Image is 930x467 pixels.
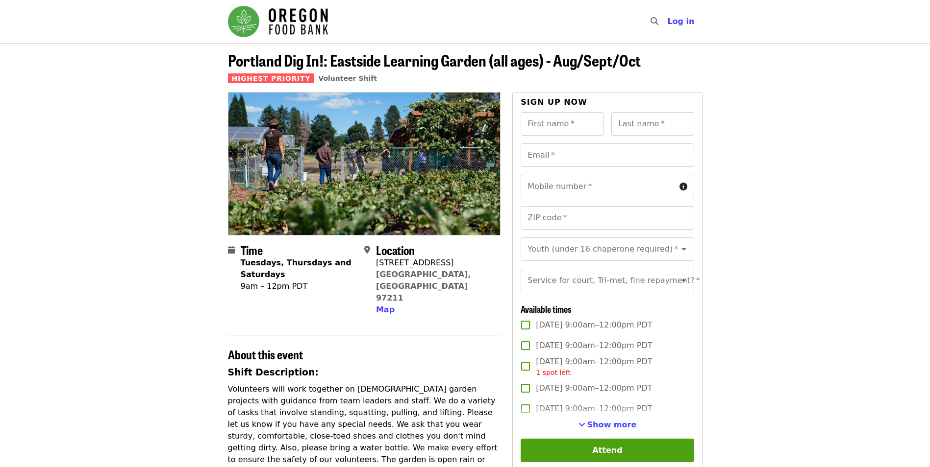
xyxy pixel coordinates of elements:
input: First name [521,112,603,136]
input: ZIP code [521,206,694,230]
strong: Tuesdays, Thursdays and Saturdays [241,258,352,279]
div: [STREET_ADDRESS] [376,257,493,269]
span: Show more [587,420,637,429]
span: Log in [667,17,694,26]
span: Portland Dig In!: Eastside Learning Garden (all ages) - Aug/Sept/Oct [228,48,641,71]
i: search icon [651,17,658,26]
div: 9am – 12pm PDT [241,280,356,292]
button: Open [677,274,691,287]
a: [GEOGRAPHIC_DATA], [GEOGRAPHIC_DATA] 97211 [376,270,471,303]
span: Highest Priority [228,73,315,83]
button: Attend [521,439,694,462]
span: About this event [228,346,303,363]
span: [DATE] 9:00am–12:00pm PDT [536,340,652,351]
a: Volunteer Shift [318,74,377,82]
img: Portland Dig In!: Eastside Learning Garden (all ages) - Aug/Sept/Oct organized by Oregon Food Bank [228,93,501,234]
span: 1 spot left [536,369,571,376]
i: circle-info icon [679,182,687,191]
button: Open [677,242,691,256]
span: Location [376,241,415,258]
span: [DATE] 9:00am–12:00pm PDT [536,356,652,378]
button: Map [376,304,395,316]
span: [DATE] 9:00am–12:00pm PDT [536,382,652,394]
input: Mobile number [521,175,675,198]
img: Oregon Food Bank - Home [228,6,328,37]
span: [DATE] 9:00am–12:00pm PDT [536,319,652,331]
input: Email [521,143,694,167]
input: Last name [611,112,694,136]
span: Sign up now [521,97,587,107]
strong: Shift Description: [228,367,319,377]
button: Log in [659,12,702,31]
span: Time [241,241,263,258]
button: See more timeslots [578,419,637,431]
span: Available times [521,303,572,315]
span: Map [376,305,395,314]
span: [DATE] 9:00am–12:00pm PDT [536,403,652,415]
input: Search [664,10,672,33]
i: calendar icon [228,245,235,255]
i: map-marker-alt icon [364,245,370,255]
